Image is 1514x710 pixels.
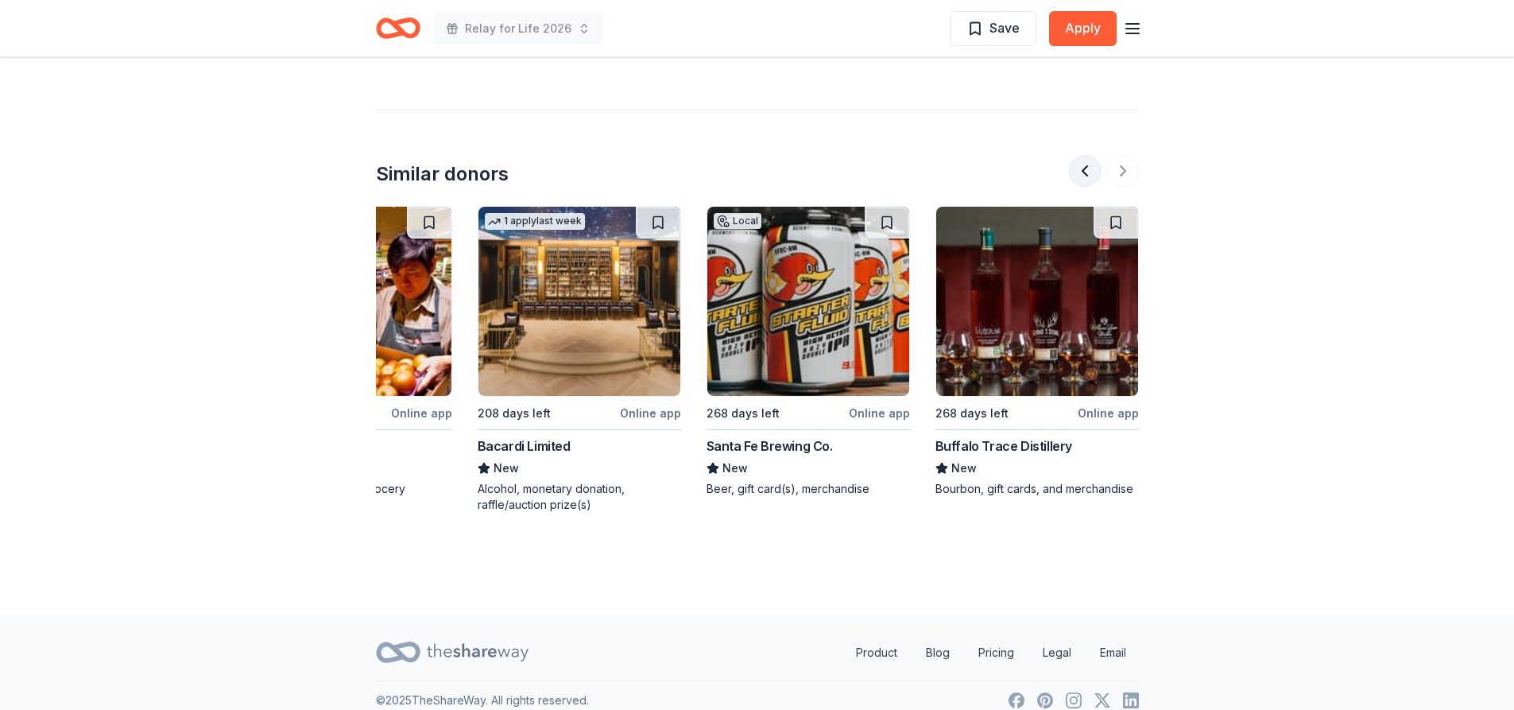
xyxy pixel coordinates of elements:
img: Image for Bacardi Limited [478,207,680,396]
div: Online app [1078,403,1139,423]
button: Apply [1049,11,1117,46]
span: New [494,459,519,478]
img: Image for Buffalo Trace Distillery [936,207,1138,396]
div: Bourbon, gift cards, and merchandise [935,481,1139,497]
button: Relay for Life 2026 [433,13,603,45]
span: New [722,459,748,478]
a: Product [843,637,910,669]
a: Legal [1030,637,1084,669]
div: Similar donors [376,161,509,187]
div: Santa Fe Brewing Co. [707,436,833,456]
div: Alcohol, monetary donation, raffle/auction prize(s) [478,481,681,513]
a: Email [1087,637,1139,669]
div: 208 days left [478,404,551,423]
a: Image for Buffalo Trace Distillery268 days leftOnline appBuffalo Trace DistilleryNewBourbon, gift... [935,206,1139,497]
div: Online app [620,403,681,423]
a: Image for Bacardi Limited1 applylast week208 days leftOnline appBacardi LimitedNewAlcohol, moneta... [478,206,681,513]
button: Save [951,11,1036,46]
div: Beer, gift card(s), merchandise [707,481,910,497]
div: Local [714,213,761,229]
a: Image for Santa Fe Brewing Co.Local268 days leftOnline appSanta Fe Brewing Co.NewBeer, gift card(... [707,206,910,497]
nav: quick links [843,637,1139,669]
div: Bacardi Limited [478,436,571,456]
div: 268 days left [935,404,1009,423]
p: © 2025 TheShareWay. All rights reserved. [376,691,589,710]
a: Pricing [966,637,1027,669]
img: Image for Santa Fe Brewing Co. [707,207,909,396]
div: Online app [391,403,452,423]
span: Relay for Life 2026 [465,19,571,38]
a: Blog [913,637,962,669]
span: Save [989,17,1020,38]
span: New [951,459,977,478]
div: 268 days left [707,404,780,423]
div: Buffalo Trace Distillery [935,436,1072,456]
a: Home [376,10,420,47]
div: Online app [849,403,910,423]
div: 1 apply last week [485,213,585,230]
